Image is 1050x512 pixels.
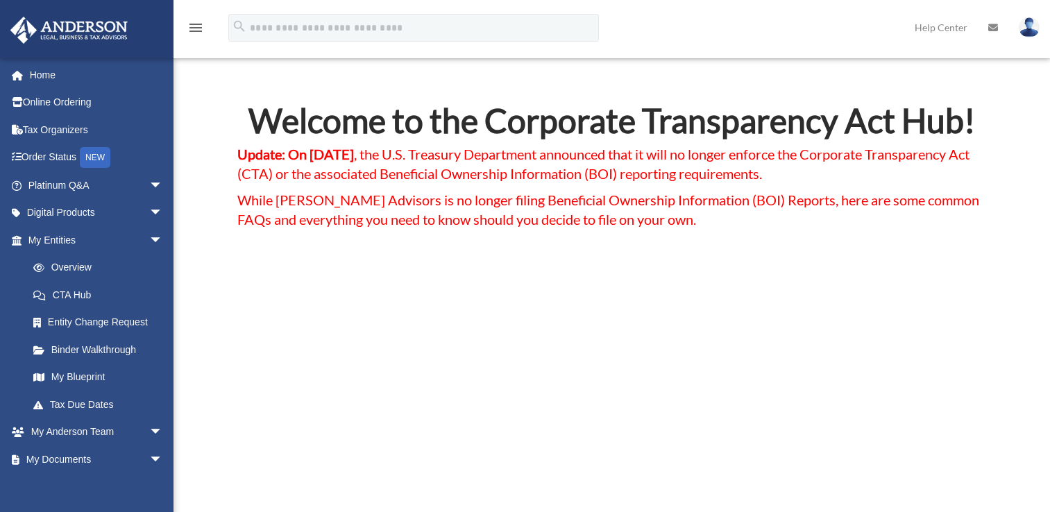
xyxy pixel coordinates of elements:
[19,336,184,364] a: Binder Walkthrough
[19,254,184,282] a: Overview
[187,19,204,36] i: menu
[80,147,110,168] div: NEW
[1019,17,1040,37] img: User Pic
[19,309,184,336] a: Entity Change Request
[10,199,184,227] a: Digital Productsarrow_drop_down
[237,104,987,144] h2: Welcome to the Corporate Transparency Act Hub!
[19,391,184,418] a: Tax Due Dates
[19,364,184,391] a: My Blueprint
[10,144,184,172] a: Order StatusNEW
[149,171,177,200] span: arrow_drop_down
[19,281,177,309] a: CTA Hub
[187,24,204,36] a: menu
[6,17,132,44] img: Anderson Advisors Platinum Portal
[10,116,184,144] a: Tax Organizers
[10,418,184,446] a: My Anderson Teamarrow_drop_down
[10,89,184,117] a: Online Ordering
[10,445,184,473] a: My Documentsarrow_drop_down
[232,19,247,34] i: search
[237,146,969,182] span: , the U.S. Treasury Department announced that it will no longer enforce the Corporate Transparenc...
[149,445,177,474] span: arrow_drop_down
[10,61,184,89] a: Home
[149,418,177,447] span: arrow_drop_down
[10,171,184,199] a: Platinum Q&Aarrow_drop_down
[237,146,354,162] strong: Update: On [DATE]
[149,199,177,228] span: arrow_drop_down
[10,226,184,254] a: My Entitiesarrow_drop_down
[237,191,979,228] span: While [PERSON_NAME] Advisors is no longer filing Beneficial Ownership Information (BOI) Reports, ...
[149,226,177,255] span: arrow_drop_down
